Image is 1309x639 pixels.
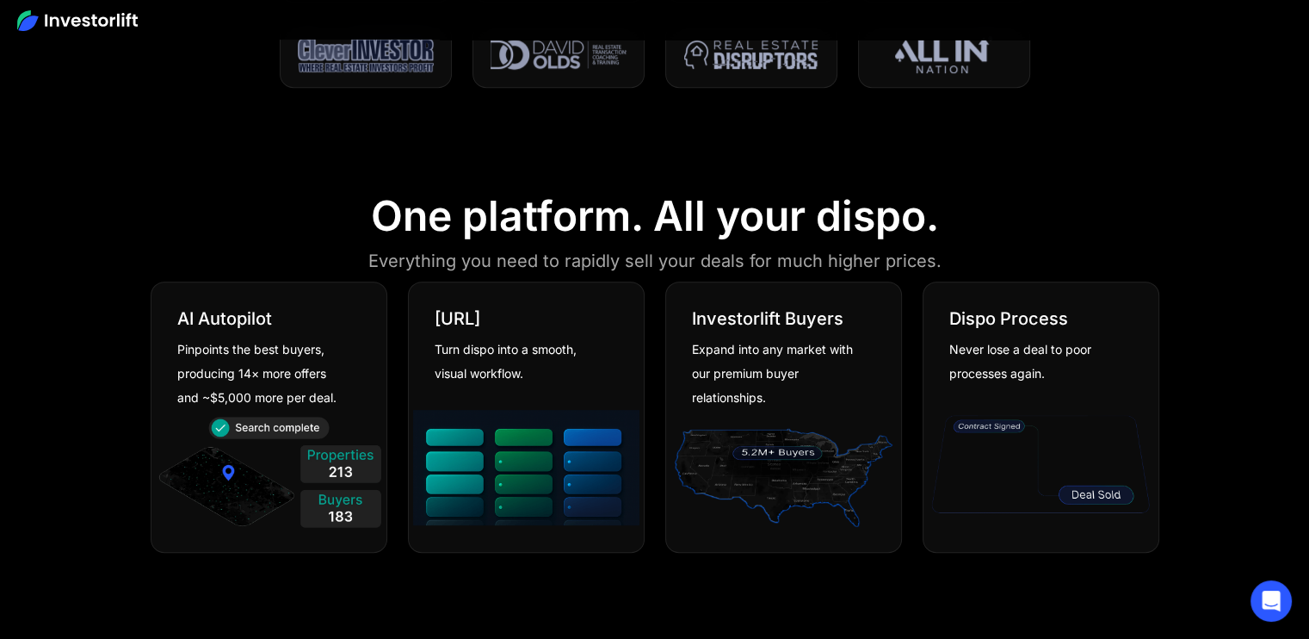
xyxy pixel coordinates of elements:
div: Dispo Process [949,308,1068,329]
div: Everything you need to rapidly sell your deals for much higher prices. [368,247,942,275]
div: One platform. All your dispo. [371,191,939,241]
div: [URL] [435,308,480,329]
div: Open Intercom Messenger [1250,580,1292,622]
div: Pinpoints the best buyers, producing 14× more offers and ~$5,000 more per deal. [177,338,348,410]
div: Expand into any market with our premium buyer relationships. [692,338,862,410]
div: Turn dispo into a smooth, visual workflow. [435,338,605,386]
div: AI Autopilot [177,308,272,329]
div: Never lose a deal to poor processes again. [949,338,1120,386]
div: Investorlift Buyers [692,308,843,329]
